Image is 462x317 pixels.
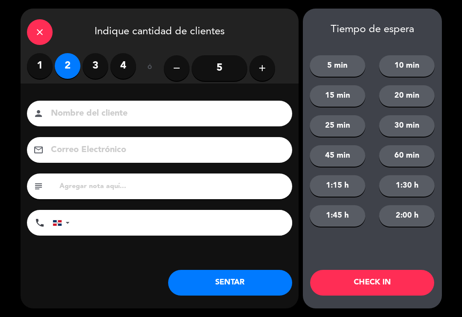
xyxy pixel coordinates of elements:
[379,205,435,227] button: 2:00 h
[33,181,44,191] i: subject
[303,24,442,36] div: Tiempo de espera
[50,143,281,158] input: Correo Electrónico
[168,270,292,296] button: SENTAR
[379,145,435,167] button: 60 min
[136,53,164,83] div: ó
[164,55,190,81] button: remove
[379,175,435,197] button: 1:30 h
[55,53,80,79] label: 2
[35,218,45,228] i: phone
[379,55,435,77] button: 10 min
[310,85,365,107] button: 15 min
[33,145,44,155] i: email
[110,53,136,79] label: 4
[310,175,365,197] button: 1:15 h
[33,108,44,119] i: person
[35,27,45,37] i: close
[310,115,365,137] button: 25 min
[310,205,365,227] button: 1:45 h
[172,63,182,73] i: remove
[59,180,286,192] input: Agregar nota aquí...
[27,53,53,79] label: 1
[50,106,281,121] input: Nombre del cliente
[21,9,299,53] div: Indique cantidad de clientes
[257,63,267,73] i: add
[83,53,108,79] label: 3
[310,145,365,167] button: 45 min
[53,210,73,235] div: Dominican Republic (República Dominicana): +1
[249,55,275,81] button: add
[379,85,435,107] button: 20 min
[379,115,435,137] button: 30 min
[310,55,365,77] button: 5 min
[310,270,434,296] button: CHECK IN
